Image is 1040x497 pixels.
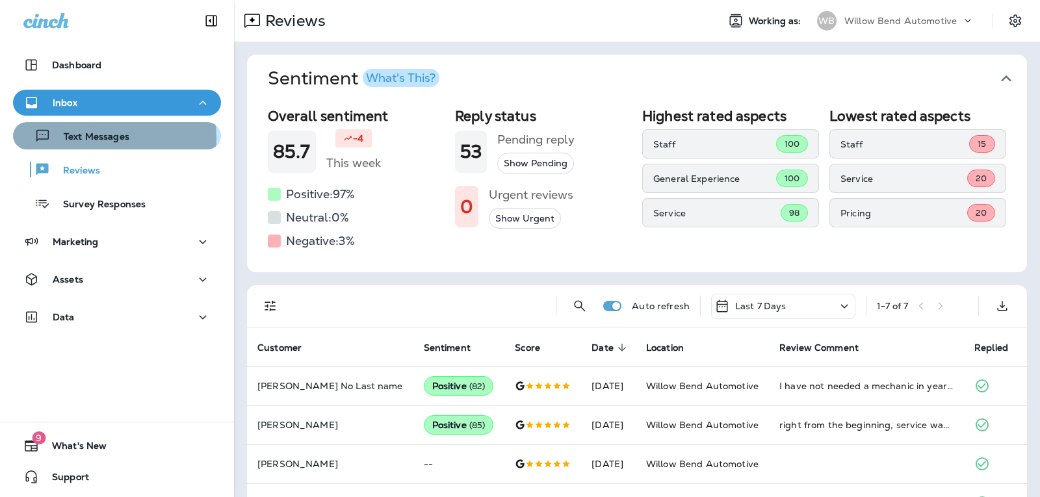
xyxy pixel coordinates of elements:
[13,304,221,330] button: Data
[50,199,146,211] p: Survey Responses
[497,153,574,174] button: Show Pending
[39,472,89,487] span: Support
[273,141,311,162] h1: 85.7
[268,68,439,90] h1: Sentiment
[829,108,1006,124] h2: Lowest rated aspects
[646,419,759,431] span: Willow Bend Automotive
[353,132,363,145] p: -4
[460,141,482,162] h1: 53
[257,342,302,353] span: Customer
[326,153,381,173] h5: This week
[646,342,701,353] span: Location
[268,108,445,124] h2: Overall sentiment
[39,440,107,456] span: What's New
[193,8,229,34] button: Collapse Sidebar
[424,342,471,353] span: Sentiment
[424,342,487,353] span: Sentiment
[52,60,101,70] p: Dashboard
[50,165,100,177] p: Reviews
[489,185,573,205] h5: Urgent reviews
[363,69,439,87] button: What's This?
[840,208,967,218] p: Pricing
[257,55,1037,103] button: SentimentWhat's This?
[260,11,326,31] p: Reviews
[257,293,283,319] button: Filters
[51,131,129,144] p: Text Messages
[978,138,986,149] span: 15
[13,90,221,116] button: Inbox
[789,207,799,218] span: 98
[840,139,969,149] p: Staff
[646,458,759,470] span: Willow Bend Automotive
[366,72,435,84] div: What's This?
[581,405,636,444] td: [DATE]
[974,342,1008,353] span: Replied
[653,208,781,218] p: Service
[286,207,349,228] h5: Neutral: 0 %
[877,301,908,311] div: 1 - 7 of 7
[53,97,77,108] p: Inbox
[591,342,614,353] span: Date
[424,376,494,396] div: Positive
[785,173,799,184] span: 100
[642,108,819,124] h2: Highest rated aspects
[497,129,575,150] h5: Pending reply
[13,464,221,490] button: Support
[785,138,799,149] span: 100
[976,207,987,218] span: 20
[581,444,636,483] td: [DATE]
[989,293,1015,319] button: Export as CSV
[413,444,505,483] td: --
[13,122,221,149] button: Text Messages
[779,342,859,353] span: Review Comment
[460,196,473,218] h1: 0
[469,381,486,392] span: ( 82 )
[32,431,45,444] span: 9
[286,231,355,251] h5: Negative: 3 %
[779,418,954,431] div: right from the beginning, service was excellent including the person who made the appointments vi...
[779,342,876,353] span: Review Comment
[13,433,221,459] button: 9What's New
[53,236,98,247] p: Marketing
[646,342,684,353] span: Location
[489,208,561,229] button: Show Urgent
[53,312,75,322] p: Data
[515,342,557,353] span: Score
[817,11,837,31] div: WB
[247,103,1027,272] div: SentimentWhat's This?
[13,52,221,78] button: Dashboard
[13,156,221,183] button: Reviews
[515,342,540,353] span: Score
[53,274,83,285] p: Assets
[840,173,967,184] p: Service
[13,266,221,292] button: Assets
[976,173,987,184] span: 20
[974,342,1025,353] span: Replied
[646,380,759,392] span: Willow Bend Automotive
[257,420,403,430] p: [PERSON_NAME]
[13,229,221,255] button: Marketing
[455,108,632,124] h2: Reply status
[844,16,957,26] p: Willow Bend Automotive
[632,301,690,311] p: Auto refresh
[567,293,593,319] button: Search Reviews
[591,342,630,353] span: Date
[469,420,486,431] span: ( 85 )
[653,173,776,184] p: General Experience
[653,139,776,149] p: Staff
[779,379,954,392] div: I have not needed a mechanic in years because I can usually fix things myself. Recently, I had an...
[735,301,786,311] p: Last 7 Days
[286,184,355,205] h5: Positive: 97 %
[257,459,403,469] p: [PERSON_NAME]
[13,190,221,217] button: Survey Responses
[1004,9,1027,32] button: Settings
[424,415,494,435] div: Positive
[749,16,804,27] span: Working as:
[581,366,636,405] td: [DATE]
[257,342,318,353] span: Customer
[257,381,403,391] p: [PERSON_NAME] No Last name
